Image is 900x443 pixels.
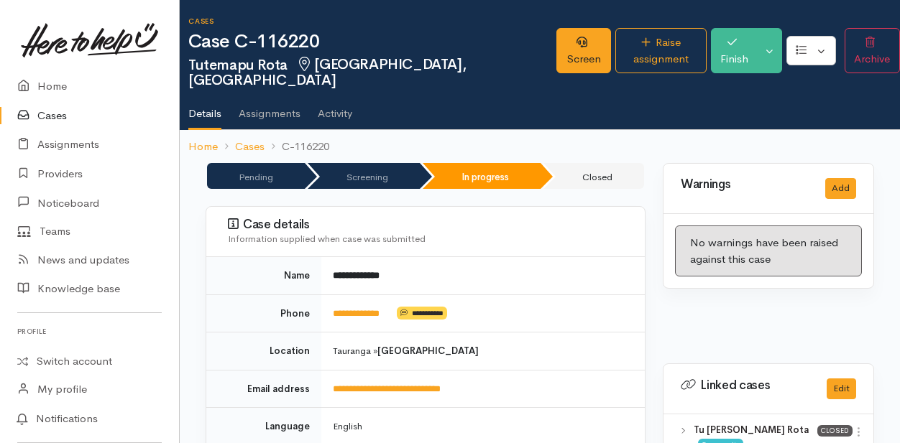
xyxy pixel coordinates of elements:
[817,425,853,437] span: Closed
[333,345,479,357] span: Tauranga »
[206,370,321,408] td: Email address
[543,163,644,189] li: Closed
[827,378,856,399] button: Edit
[17,322,162,341] h6: Profile
[845,28,900,73] button: Archive
[265,139,329,155] li: C-116220
[711,28,758,73] button: Finish
[188,32,556,52] h1: Case C-116220
[206,257,321,294] td: Name
[377,345,479,357] b: [GEOGRAPHIC_DATA]
[228,232,628,246] div: Information supplied when case was submitted
[188,17,556,25] h6: Cases
[318,88,352,129] a: Activity
[188,88,221,130] a: Details
[207,163,305,189] li: Pending
[228,218,628,232] h3: Case details
[615,28,706,73] a: Raise assignment
[235,139,265,155] a: Cases
[308,163,420,189] li: Screening
[188,55,466,89] span: [GEOGRAPHIC_DATA], [GEOGRAPHIC_DATA]
[188,57,556,89] h2: Tutemapu Rota
[825,178,856,199] button: Add
[681,378,809,393] h3: Linked cases
[239,88,300,129] a: Assignments
[681,178,808,192] h3: Warnings
[675,225,862,276] div: No warnings have been raised against this case
[694,424,809,436] b: Tu [PERSON_NAME] Rota
[206,294,321,332] td: Phone
[423,163,541,189] li: In progress
[206,332,321,370] td: Location
[188,139,218,155] a: Home
[556,28,611,73] a: Screen
[180,130,900,164] nav: breadcrumb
